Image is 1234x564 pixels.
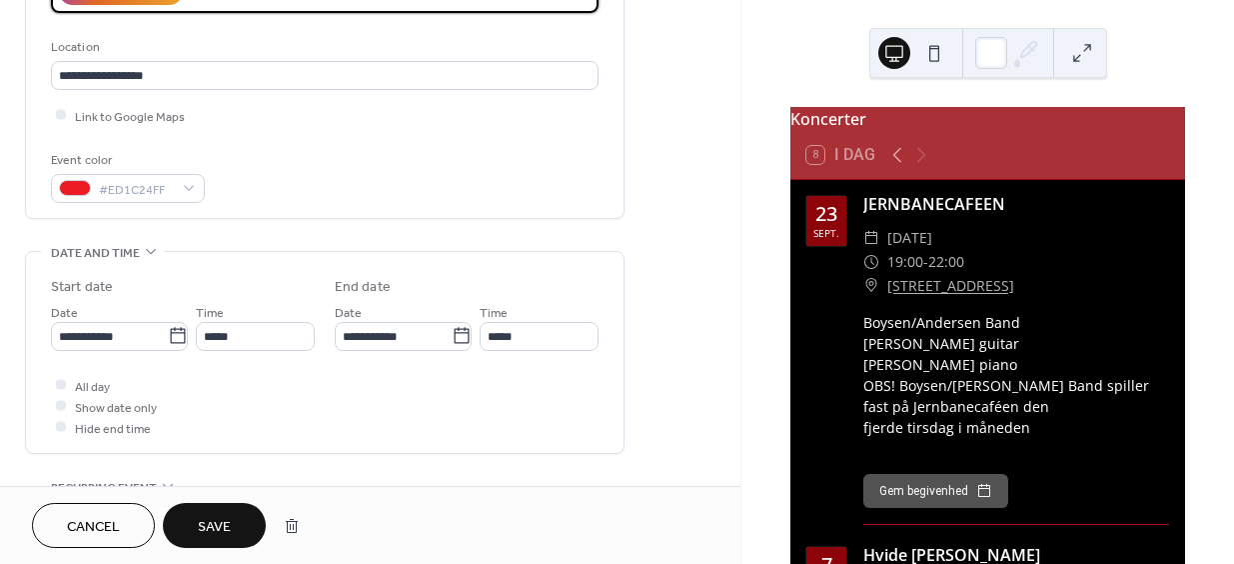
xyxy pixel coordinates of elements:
div: Koncerter [790,107,1185,131]
div: ​ [863,274,879,298]
span: Cancel [67,517,120,538]
div: JERNBANECAFEEN [863,192,1169,216]
div: End date [335,277,391,298]
span: 19:00 [887,250,923,274]
span: All day [75,376,110,397]
span: Date [51,302,78,323]
div: Start date [51,277,113,298]
span: Date [335,302,362,323]
span: Link to Google Maps [75,106,185,127]
span: Time [196,302,224,323]
span: - [923,250,928,274]
div: ​ [863,226,879,250]
span: Date and time [51,243,140,264]
span: Show date only [75,397,157,418]
div: 23 [815,204,837,224]
button: Cancel [32,503,155,548]
span: Save [198,517,231,538]
span: Recurring event [51,478,157,499]
div: Event color [51,150,201,171]
button: Save [163,503,266,548]
span: #ED1C24FF [99,179,173,200]
div: Boysen/Andersen Band [PERSON_NAME] guitar [PERSON_NAME] piano OBS! Boysen/[PERSON_NAME] Band spil... [863,312,1169,459]
div: sept. [813,228,839,238]
div: ​ [863,250,879,274]
a: [STREET_ADDRESS] [887,274,1014,298]
span: 22:00 [928,250,964,274]
span: Time [480,302,508,323]
span: Hide end time [75,418,151,439]
span: [DATE] [887,226,932,250]
button: Gem begivenhed [863,474,1008,508]
div: Location [51,37,595,58]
